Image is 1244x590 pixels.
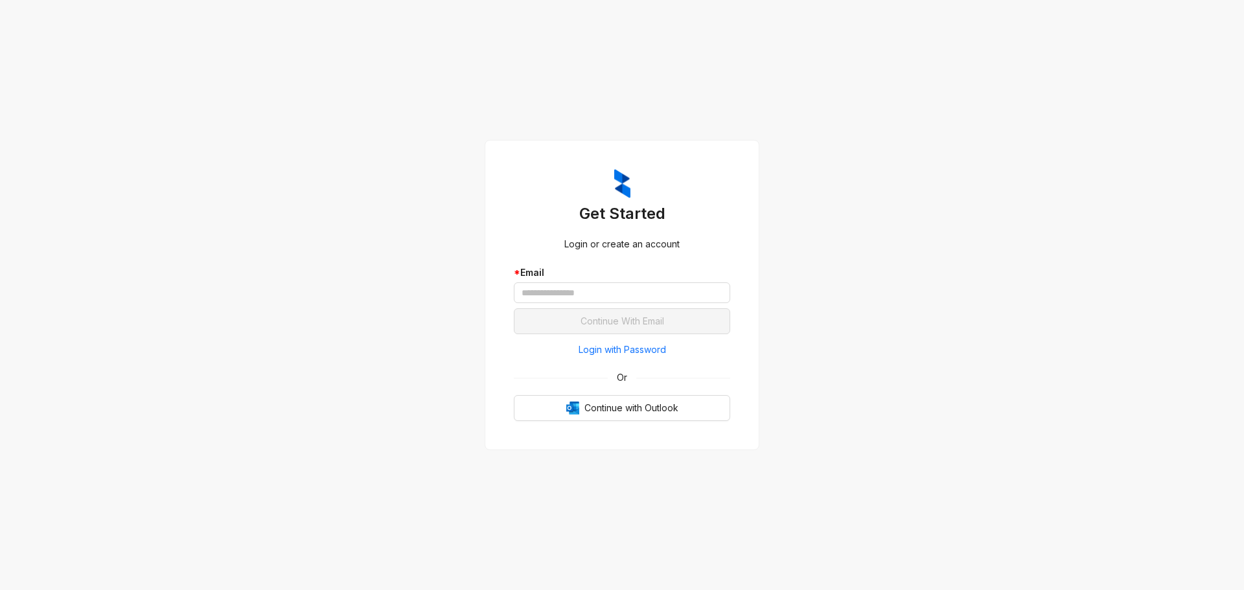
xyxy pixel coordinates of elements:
[584,401,678,415] span: Continue with Outlook
[614,169,630,199] img: ZumaIcon
[514,266,730,280] div: Email
[579,343,666,357] span: Login with Password
[514,339,730,360] button: Login with Password
[514,237,730,251] div: Login or create an account
[608,370,636,385] span: Or
[514,395,730,421] button: OutlookContinue with Outlook
[514,203,730,224] h3: Get Started
[514,308,730,334] button: Continue With Email
[566,402,579,414] img: Outlook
